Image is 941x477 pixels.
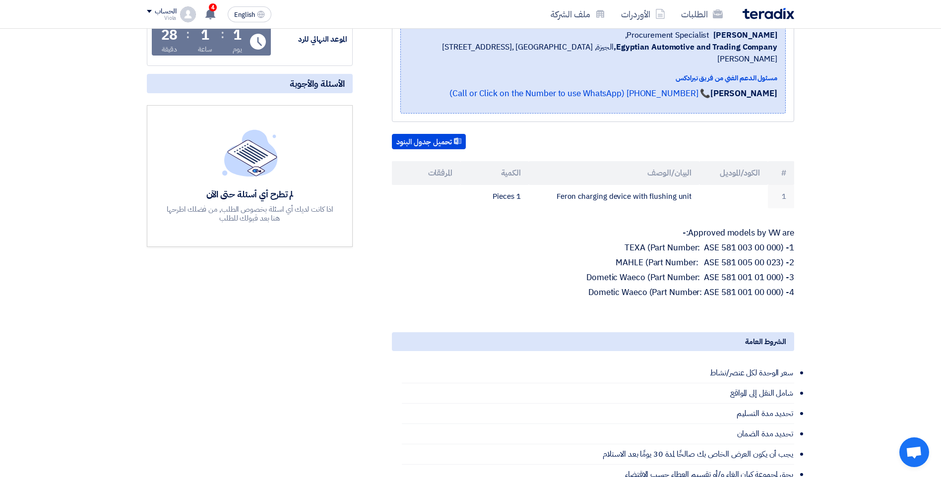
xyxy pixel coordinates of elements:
[209,3,217,11] span: 4
[673,2,731,26] a: الطلبات
[392,273,794,283] p: 3- Dometic Waeco (Part Number: ASE 581 001 01 000)
[768,185,794,208] td: 1
[290,78,345,89] span: الأسئلة والأجوبة
[899,437,929,467] div: Open chat
[147,15,176,21] div: Viola
[228,6,271,22] button: English
[198,44,212,55] div: ساعة
[402,424,794,444] li: تحديد مدة الضمان
[166,188,334,200] div: لم تطرح أي أسئلة حتى الآن
[392,258,794,268] p: 2- MAHLE (Part Number: ASE 581 005 00 023)
[201,28,209,42] div: 1
[392,288,794,298] p: 4- Dometic Waeco (Part Number: ASE 581 001 00 000)
[166,205,334,223] div: اذا كانت لديك أي اسئلة بخصوص الطلب, من فضلك اطرحها هنا بعد قبولك للطلب
[625,29,710,41] span: Procurement Specialist,
[392,228,794,238] p: Approved models by VW are:-
[402,383,794,404] li: شامل النقل إلى المواقع
[460,185,529,208] td: 1 Pieces
[543,2,613,26] a: ملف الشركة
[222,129,278,176] img: empty_state_list.svg
[186,25,189,43] div: :
[743,8,794,19] img: Teradix logo
[180,6,196,22] img: profile_test.png
[221,25,224,43] div: :
[745,336,786,347] span: الشروط العامة
[713,29,777,41] span: [PERSON_NAME]
[710,87,777,100] strong: [PERSON_NAME]
[402,444,794,465] li: يجب أن يكون العرض الخاص بك صالحًا لمدة 30 يومًا بعد الاستلام
[392,161,460,185] th: المرفقات
[402,363,794,383] li: سعر الوحدة لكل عنصر/نشاط
[402,404,794,424] li: تحديد مدة التسليم
[614,41,777,53] b: Egyptian Automotive and Trading Company,
[409,41,777,65] span: الجيزة, [GEOGRAPHIC_DATA] ,[STREET_ADDRESS][PERSON_NAME]
[529,185,700,208] td: Feron charging device with flushing unit
[161,28,178,42] div: 28
[768,161,794,185] th: #
[233,44,242,55] div: يوم
[460,161,529,185] th: الكمية
[449,87,710,100] a: 📞 [PHONE_NUMBER] (Call or Click on the Number to use WhatsApp)
[613,2,673,26] a: الأوردرات
[392,134,466,150] button: تحميل جدول البنود
[273,34,347,45] div: الموعد النهائي للرد
[392,243,794,253] p: 1- TEXA (Part Number: ASE 581 003 00 000)
[162,44,177,55] div: دقيقة
[234,11,255,18] span: English
[233,28,242,42] div: 1
[409,73,777,83] div: مسئول الدعم الفني من فريق تيرادكس
[155,7,176,16] div: الحساب
[699,161,768,185] th: الكود/الموديل
[529,161,700,185] th: البيان/الوصف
